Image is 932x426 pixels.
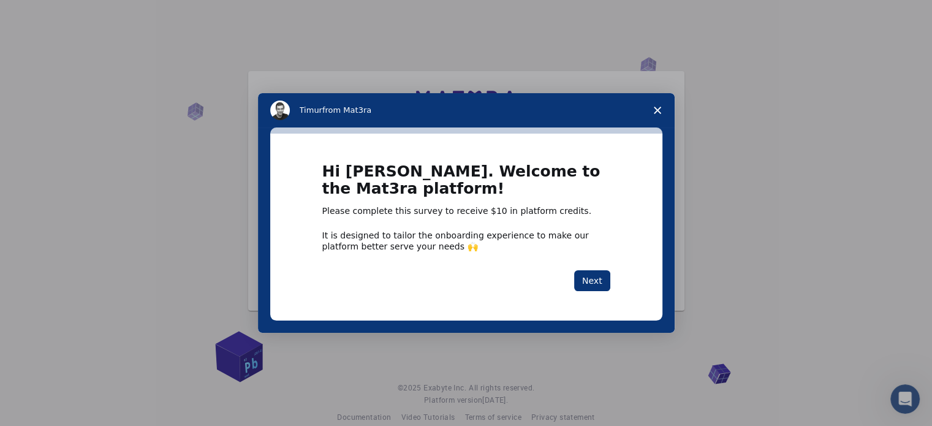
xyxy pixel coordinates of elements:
[322,163,610,205] h1: Hi [PERSON_NAME]. Welcome to the Mat3ra platform!
[270,101,290,120] img: Profile image for Timur
[322,230,610,252] div: It is designed to tailor the onboarding experience to make our platform better serve your needs 🙌
[21,9,87,20] span: Υποστήριξη
[300,105,322,115] span: Timur
[322,205,610,218] div: Please complete this survey to receive $10 in platform credits.
[574,270,610,291] button: Next
[640,93,675,127] span: Close survey
[322,105,371,115] span: from Mat3ra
